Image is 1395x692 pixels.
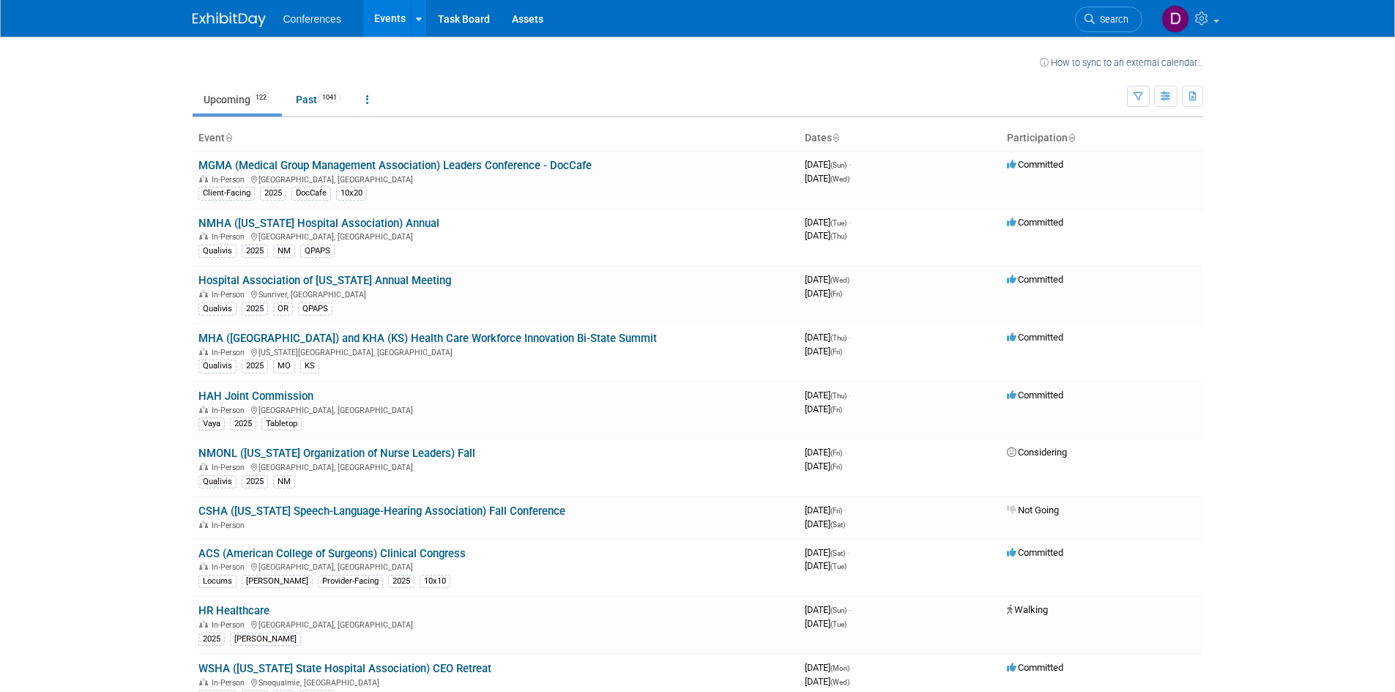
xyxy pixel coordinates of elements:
[830,507,842,515] span: (Fri)
[198,360,237,373] div: Qualivis
[830,406,842,414] span: (Fri)
[830,175,849,183] span: (Wed)
[830,549,845,557] span: (Sat)
[198,662,491,675] a: WSHA ([US_STATE] State Hospital Association) CEO Retreat
[318,92,341,103] span: 1041
[273,302,293,316] div: OR
[291,187,331,200] div: DocCafe
[830,348,842,356] span: (Fri)
[198,417,225,431] div: Vaya
[212,620,249,630] span: In-Person
[336,187,367,200] div: 10x20
[1068,132,1075,144] a: Sort by Participation Type
[198,173,793,185] div: [GEOGRAPHIC_DATA], [GEOGRAPHIC_DATA]
[805,403,842,414] span: [DATE]
[805,604,851,615] span: [DATE]
[849,159,851,170] span: -
[830,232,847,240] span: (Thu)
[198,230,793,242] div: [GEOGRAPHIC_DATA], [GEOGRAPHIC_DATA]
[212,406,249,415] span: In-Person
[805,618,847,629] span: [DATE]
[212,463,249,472] span: In-Person
[805,461,842,472] span: [DATE]
[1095,14,1128,25] span: Search
[1007,604,1048,615] span: Walking
[849,390,851,401] span: -
[225,132,232,144] a: Sort by Event Name
[805,518,845,529] span: [DATE]
[251,92,271,103] span: 122
[242,302,268,316] div: 2025
[198,447,475,460] a: NMONL ([US_STATE] Organization of Nurse Leaders) Fall
[830,463,842,471] span: (Fri)
[1007,217,1063,228] span: Committed
[273,360,295,373] div: MO
[199,406,208,413] img: In-Person Event
[805,560,847,571] span: [DATE]
[198,274,451,287] a: Hospital Association of [US_STATE] Annual Meeting
[230,633,301,646] div: [PERSON_NAME]
[198,403,793,415] div: [GEOGRAPHIC_DATA], [GEOGRAPHIC_DATA]
[212,232,249,242] span: In-Person
[318,575,383,588] div: Provider-Facing
[285,86,352,114] a: Past1041
[830,161,847,169] span: (Sun)
[198,302,237,316] div: Qualivis
[1007,274,1063,285] span: Committed
[1001,126,1203,151] th: Participation
[242,475,268,488] div: 2025
[198,187,255,200] div: Client-Facing
[830,606,847,614] span: (Sun)
[847,547,849,558] span: -
[242,575,313,588] div: [PERSON_NAME]
[198,475,237,488] div: Qualivis
[300,360,319,373] div: KS
[260,187,286,200] div: 2025
[199,290,208,297] img: In-Person Event
[805,332,851,343] span: [DATE]
[198,633,225,646] div: 2025
[198,332,657,345] a: MHA ([GEOGRAPHIC_DATA]) and KHA (KS) Health Care Workforce Innovation Bi-State Summit
[805,230,847,241] span: [DATE]
[198,676,793,688] div: Snoqualmie, [GEOGRAPHIC_DATA]
[212,678,249,688] span: In-Person
[849,604,851,615] span: -
[805,547,849,558] span: [DATE]
[830,276,849,284] span: (Wed)
[198,461,793,472] div: [GEOGRAPHIC_DATA], [GEOGRAPHIC_DATA]
[830,521,845,529] span: (Sat)
[852,274,854,285] span: -
[1007,505,1059,516] span: Not Going
[199,562,208,570] img: In-Person Event
[805,346,842,357] span: [DATE]
[242,245,268,258] div: 2025
[199,678,208,685] img: In-Person Event
[199,521,208,528] img: In-Person Event
[849,217,851,228] span: -
[198,604,269,617] a: HR Healthcare
[212,290,249,300] span: In-Person
[832,132,839,144] a: Sort by Start Date
[199,175,208,182] img: In-Person Event
[212,175,249,185] span: In-Person
[212,521,249,530] span: In-Person
[1007,447,1067,458] span: Considering
[849,332,851,343] span: -
[805,274,854,285] span: [DATE]
[830,290,842,298] span: (Fri)
[420,575,450,588] div: 10x10
[198,346,793,357] div: [US_STATE][GEOGRAPHIC_DATA], [GEOGRAPHIC_DATA]
[261,417,302,431] div: Tabletop
[830,392,847,400] span: (Thu)
[283,13,341,25] span: Conferences
[805,288,842,299] span: [DATE]
[193,86,282,114] a: Upcoming122
[298,302,332,316] div: QPAPS
[198,505,565,518] a: CSHA ([US_STATE] Speech-Language-Hearing Association) Fall Conference
[852,662,854,673] span: -
[212,348,249,357] span: In-Person
[1007,159,1063,170] span: Committed
[300,245,335,258] div: QPAPS
[830,562,847,570] span: (Tue)
[193,126,799,151] th: Event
